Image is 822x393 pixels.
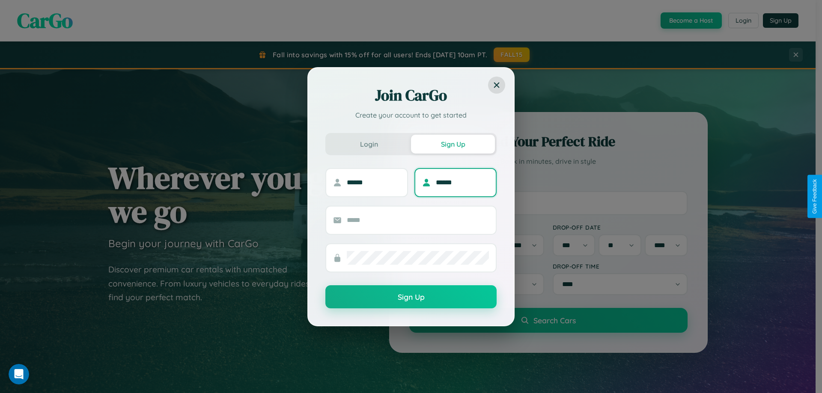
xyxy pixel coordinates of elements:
button: Login [327,135,411,154]
div: Give Feedback [812,179,818,214]
h2: Join CarGo [325,85,497,106]
p: Create your account to get started [325,110,497,120]
iframe: Intercom live chat [9,364,29,384]
button: Sign Up [325,285,497,308]
button: Sign Up [411,135,495,154]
